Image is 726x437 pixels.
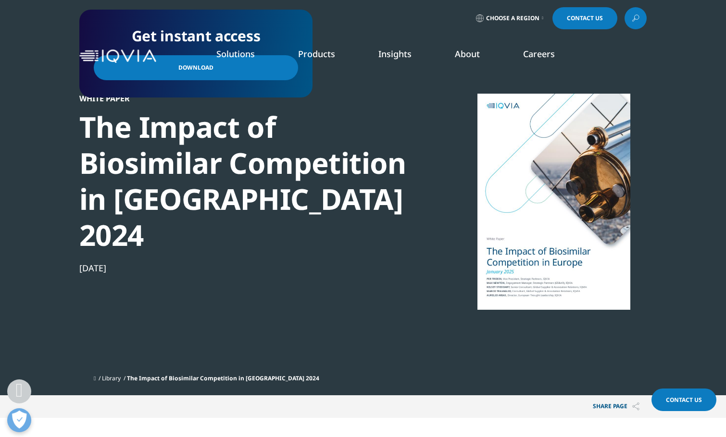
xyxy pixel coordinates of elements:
img: Share PAGE [632,402,639,411]
a: Careers [523,48,555,60]
a: Solutions [216,48,255,60]
button: Share PAGEShare PAGE [586,395,647,418]
div: White Paper [79,94,409,103]
img: IQVIA Healthcare Information Technology and Pharma Clinical Research Company [79,49,156,63]
a: About [455,48,480,60]
span: Contact Us [666,396,702,404]
span: Contact Us [567,15,603,21]
a: Contact Us [651,388,716,411]
a: Insights [378,48,412,60]
a: Library [102,374,121,382]
a: Contact Us [552,7,617,29]
span: The Impact of Biosimilar Competition in [GEOGRAPHIC_DATA] 2024 [127,374,319,382]
div: The Impact of Biosimilar Competition in [GEOGRAPHIC_DATA] 2024 [79,109,409,253]
span: Choose a Region [486,14,539,22]
div: [DATE] [79,262,409,274]
p: Share PAGE [586,395,647,418]
nav: Primary [160,34,647,79]
button: 개방형 기본 설정 [7,408,31,432]
a: Products [298,48,335,60]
